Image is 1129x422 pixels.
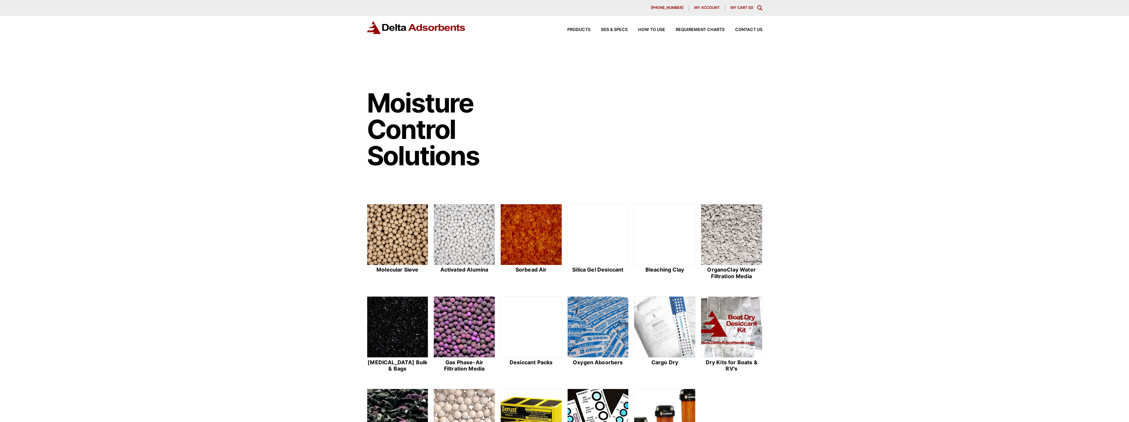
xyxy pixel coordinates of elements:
[567,267,629,273] h2: Silica Gel Desiccant
[730,5,753,10] a: My Cart (0)
[634,267,696,273] h2: Bleaching Clay
[701,359,762,372] h2: Dry Kits for Boats & RV's
[567,28,590,32] span: Products
[500,296,562,373] a: Desiccant Packs
[645,5,689,11] a: [PHONE_NUMBER]
[634,296,696,373] a: Cargo Dry
[735,28,762,32] span: Contact Us
[433,359,495,372] h2: Gas Phase-Air Filtration Media
[433,296,495,373] a: Gas Phase-Air Filtration Media
[725,28,762,32] a: Contact Us
[701,204,762,280] a: OrganoClay Water Filtration Media
[665,28,725,32] a: Requirement Charts
[651,6,683,10] span: [PHONE_NUMBER]
[367,90,494,169] h1: Moisture Control Solutions
[634,204,696,280] a: Bleaching Clay
[701,267,762,279] h2: OrganoClay Water Filtration Media
[433,267,495,273] h2: Activated Alumina
[367,359,429,372] h2: [MEDICAL_DATA] Bulk & Bags
[367,267,429,273] h2: Molecular Sieve
[500,50,762,183] img: Image
[433,204,495,280] a: Activated Alumina
[567,296,629,373] a: Oxygen Absorbers
[590,28,628,32] a: SDS & SPECS
[750,5,752,10] span: 0
[557,28,590,32] a: Products
[676,28,725,32] span: Requirement Charts
[367,204,429,280] a: Molecular Sieve
[500,359,562,366] h2: Desiccant Packs
[689,5,725,11] a: My account
[500,267,562,273] h2: Sorbead Air
[601,28,628,32] span: SDS & SPECS
[757,5,762,11] div: Toggle Modal Content
[628,28,665,32] a: How to Use
[694,6,720,10] span: My account
[367,21,466,34] img: Delta Adsorbents
[500,204,562,280] a: Sorbead Air
[701,296,762,373] a: Dry Kits for Boats & RV's
[367,296,429,373] a: [MEDICAL_DATA] Bulk & Bags
[638,28,665,32] span: How to Use
[567,204,629,280] a: Silica Gel Desiccant
[634,359,696,366] h2: Cargo Dry
[567,359,629,366] h2: Oxygen Absorbers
